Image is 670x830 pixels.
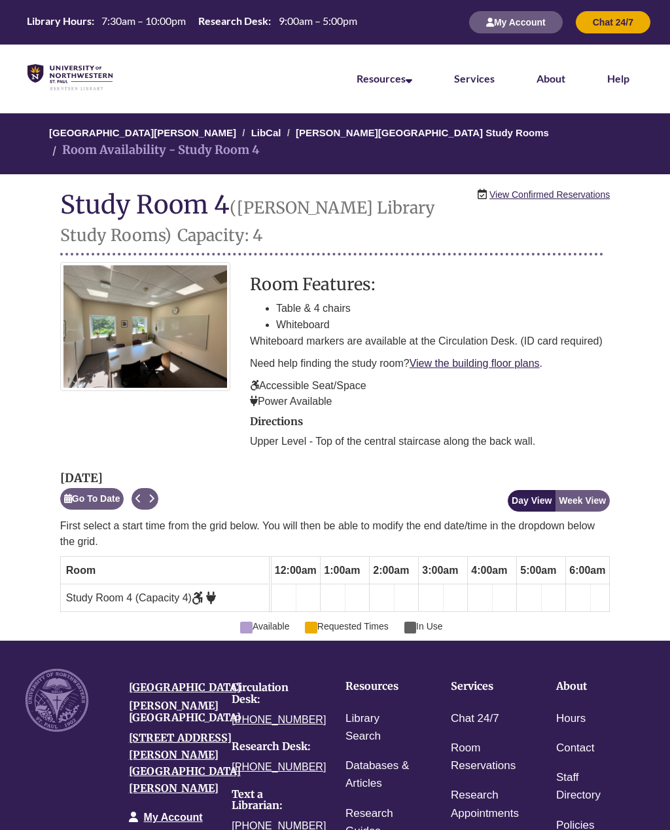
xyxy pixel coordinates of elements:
a: LibCal [251,127,281,138]
h4: Resources [345,681,410,692]
li: Room Availability - Study Room 4 [49,141,259,160]
a: Chat 24/7 [576,16,650,28]
p: Need help finding the study room? . [250,356,610,371]
span: Room [66,565,96,576]
a: Chat 24/7 [451,709,499,728]
a: My Account [144,812,203,823]
a: Services [454,72,495,85]
a: Research Appointments [451,786,519,823]
a: Room Reservations [451,739,516,776]
h4: Research Desk: [232,741,315,753]
li: Whiteboard [276,316,610,333]
a: [GEOGRAPHIC_DATA][PERSON_NAME] [49,127,236,138]
small: Capacity: 4 [177,225,262,246]
a: About [537,72,565,85]
a: [PERSON_NAME][GEOGRAPHIC_DATA] Study Rooms [296,127,549,138]
button: Previous [132,488,145,510]
button: Next [145,488,158,510]
a: [STREET_ADDRESS][PERSON_NAME][GEOGRAPHIC_DATA][PERSON_NAME] [129,731,241,795]
th: Research Desk: [193,14,273,28]
span: In Use [404,619,443,633]
img: UNWSP Library Logo [27,64,113,91]
h4: Circulation Desk: [232,682,315,705]
div: directions [250,416,610,450]
a: [PHONE_NUMBER] [232,714,326,725]
a: Contact [556,739,595,758]
span: Available [240,619,289,633]
p: Upper Level - Top of the central staircase along the back wall. [250,434,610,449]
a: Staff Directory [556,768,621,805]
button: Chat 24/7 [576,11,650,33]
a: View Confirmed Reservations [489,187,610,202]
img: Study Room 4 [60,262,230,392]
button: Day View [508,490,555,512]
button: Week View [555,490,610,512]
table: Hours Today [22,14,362,29]
h4: [PERSON_NAME][GEOGRAPHIC_DATA] [129,700,213,723]
span: 3:00am [419,559,461,582]
button: My Account [469,11,563,33]
span: 7:30am – 10:00pm [101,14,186,27]
h3: Room Features: [250,275,610,293]
span: 4:00am [468,559,510,582]
span: 9:00am – 5:00pm [279,14,357,27]
h2: [DATE] [60,472,159,485]
span: 12:00am [272,559,320,582]
a: View the building floor plans [410,358,540,369]
span: 6:00am [566,559,608,582]
nav: Breadcrumb [60,113,610,174]
h1: Study Room 4 [60,191,603,255]
a: Hours Today [22,14,362,31]
span: Requested Times [305,619,388,633]
span: 5:00am [517,559,559,582]
p: Accessible Seat/Space Power Available [250,378,610,409]
a: My Account [469,16,563,28]
span: Study Room 4 (Capacity 4) [66,592,217,603]
p: Whiteboard markers are available at the Circulation Desk. (ID card required) [250,333,610,349]
span: 2:00am [370,559,412,582]
a: [GEOGRAPHIC_DATA] [129,681,241,694]
a: Databases & Articles [345,757,410,793]
h2: Directions [250,416,610,428]
button: Go To Date [60,488,124,510]
a: Help [607,72,629,85]
span: 1:00am [321,559,363,582]
small: ([PERSON_NAME] Library Study Rooms) [60,197,435,246]
a: Resources [357,72,412,85]
a: Hours [556,709,586,728]
th: Library Hours: [22,14,96,28]
a: [PHONE_NUMBER] [232,761,326,772]
h4: About [556,681,621,692]
div: description [250,275,610,409]
a: Library Search [345,709,410,746]
li: Table & 4 chairs [276,300,610,317]
img: UNW seal [26,669,88,732]
p: First select a start time from the grid below. You will then be able to modify the end date/time ... [60,518,610,550]
h4: Text a Librarian: [232,789,315,812]
h4: Services [451,681,516,692]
